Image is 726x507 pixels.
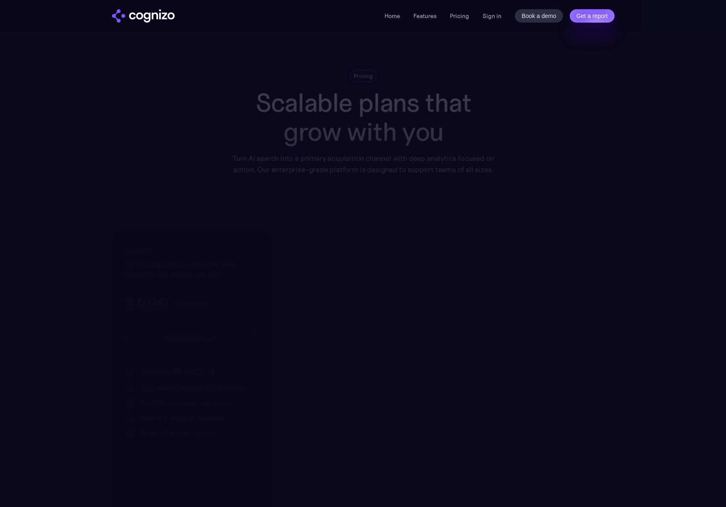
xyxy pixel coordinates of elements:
img: star [209,335,210,337]
div: Email + live chat support [140,428,216,438]
div: / month [171,299,208,309]
a: Pricing [450,12,469,20]
div: 200 unique prompts per platform [140,383,245,393]
div: Pricing [353,72,372,80]
a: home [112,9,175,23]
div: Turn AI search into a primary acquisition channel with deep analytics focused on action. Our ente... [226,153,500,175]
a: Home [385,12,400,20]
a: Book a demo [515,9,563,23]
img: star [209,338,212,341]
h2: Starter [125,244,258,258]
img: star [211,335,217,340]
div: Platforms: [140,367,171,377]
img: cognizo logo [112,9,175,23]
a: Sign in [483,11,501,21]
div: 24,000 responses per month [140,398,232,408]
a: Book a demostarstarstar [125,327,258,349]
h3: $499 [125,293,168,315]
div: For growing startups and agile SMEs looking to get started with AEO [125,260,258,280]
a: Features [413,12,437,20]
div: Quarterly strategy sessions [140,413,224,423]
h1: Scalable plans that grow with you [226,88,500,146]
div: Book a demo [165,333,205,343]
a: Get a report [570,9,615,23]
